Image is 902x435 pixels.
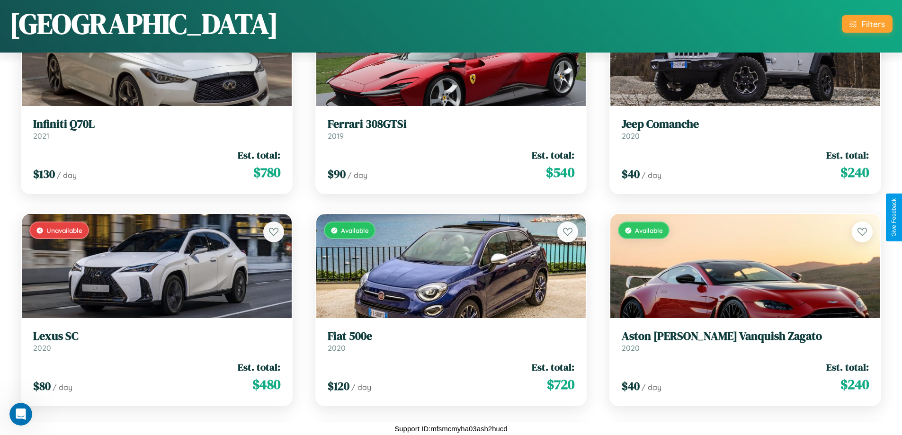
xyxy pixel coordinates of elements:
[826,360,869,374] span: Est. total:
[57,170,77,180] span: / day
[635,226,663,234] span: Available
[252,375,280,394] span: $ 480
[622,329,869,353] a: Aston [PERSON_NAME] Vanquish Zagato2020
[394,422,507,435] p: Support ID: mfsmcmyha03ash2hucd
[622,117,869,131] h3: Jeep Comanche
[33,117,280,141] a: Infiniti Q70L2021
[842,15,893,33] button: Filters
[826,148,869,162] span: Est. total:
[46,226,82,234] span: Unavailable
[622,329,869,343] h3: Aston [PERSON_NAME] Vanquish Zagato
[351,382,371,392] span: / day
[238,360,280,374] span: Est. total:
[532,360,574,374] span: Est. total:
[348,170,367,180] span: / day
[328,329,575,343] h3: Fiat 500e
[328,166,346,182] span: $ 90
[622,343,640,353] span: 2020
[328,329,575,353] a: Fiat 500e2020
[328,343,346,353] span: 2020
[328,117,575,131] h3: Ferrari 308GTSi
[622,378,640,394] span: $ 40
[253,163,280,182] span: $ 780
[547,375,574,394] span: $ 720
[33,117,280,131] h3: Infiniti Q70L
[840,375,869,394] span: $ 240
[33,329,280,353] a: Lexus SC2020
[840,163,869,182] span: $ 240
[622,117,869,141] a: Jeep Comanche2020
[33,329,280,343] h3: Lexus SC
[341,226,369,234] span: Available
[532,148,574,162] span: Est. total:
[328,378,349,394] span: $ 120
[546,163,574,182] span: $ 540
[622,131,640,141] span: 2020
[891,198,897,237] div: Give Feedback
[622,166,640,182] span: $ 40
[9,4,278,43] h1: [GEOGRAPHIC_DATA]
[328,117,575,141] a: Ferrari 308GTSi2019
[33,166,55,182] span: $ 130
[53,382,72,392] span: / day
[33,343,51,353] span: 2020
[33,378,51,394] span: $ 80
[328,131,344,141] span: 2019
[9,403,32,426] iframe: Intercom live chat
[642,170,661,180] span: / day
[861,19,885,29] div: Filters
[642,382,661,392] span: / day
[33,131,49,141] span: 2021
[238,148,280,162] span: Est. total:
